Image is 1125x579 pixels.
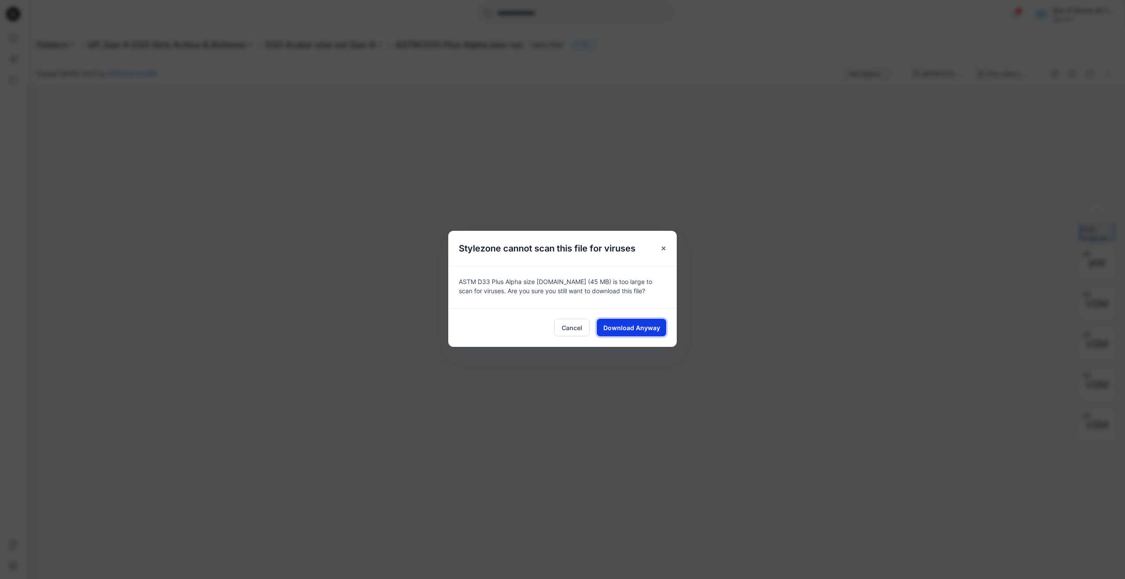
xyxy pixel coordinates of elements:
button: Cancel [554,319,590,336]
span: Cancel [562,323,582,332]
span: Download Anyway [603,323,660,332]
div: ASTM D33 Plus Alpha size [DOMAIN_NAME] (45 MB) is too large to scan for viruses. Are you sure you... [448,266,677,308]
h5: Stylezone cannot scan this file for viruses [448,231,646,266]
button: Close [656,240,671,256]
button: Download Anyway [597,319,666,336]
